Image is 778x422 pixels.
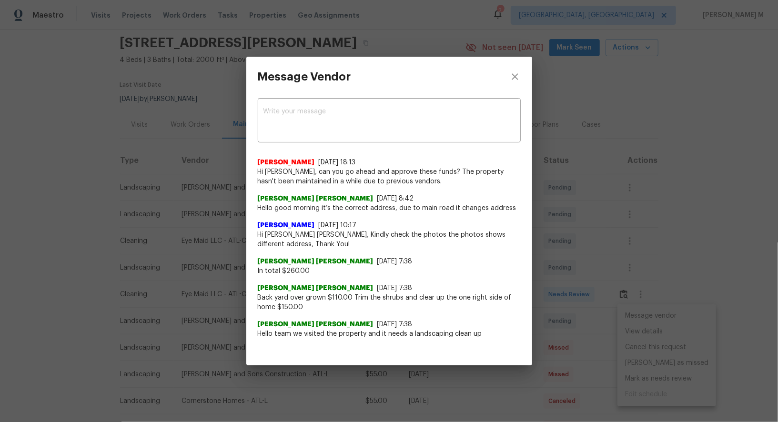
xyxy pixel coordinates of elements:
span: [PERSON_NAME] [258,158,315,167]
span: [PERSON_NAME] [PERSON_NAME] [258,320,374,329]
button: close [498,57,532,97]
span: [PERSON_NAME] [PERSON_NAME] [258,257,374,266]
span: [PERSON_NAME] [258,221,315,230]
span: [DATE] 10:17 [319,222,357,229]
span: [DATE] 18:13 [319,159,356,166]
span: Back yard over grown $110.00 Trim the shrubs and clear up the one right side of home $150.00 [258,293,521,312]
span: Hi [PERSON_NAME], can you go ahead and approve these funds? The property hasn't been maintained i... [258,167,521,186]
span: [PERSON_NAME] [PERSON_NAME] [258,194,374,203]
span: [DATE] 7:38 [377,285,413,291]
span: [DATE] 8:42 [377,195,414,202]
span: In total $260.00 [258,266,521,276]
span: [PERSON_NAME] [PERSON_NAME] [258,283,374,293]
span: [DATE] 7:38 [377,258,413,265]
span: Hello good morning it’s the correct address, due to main road it changes address [258,203,521,213]
span: Hello team we visited the property and it needs a landscaping clean up [258,329,521,339]
span: [DATE] 7:38 [377,321,413,328]
h3: Message Vendor [258,70,351,83]
span: Hi [PERSON_NAME] [PERSON_NAME], Kindly check the photos the photos shows different address, Thank... [258,230,521,249]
